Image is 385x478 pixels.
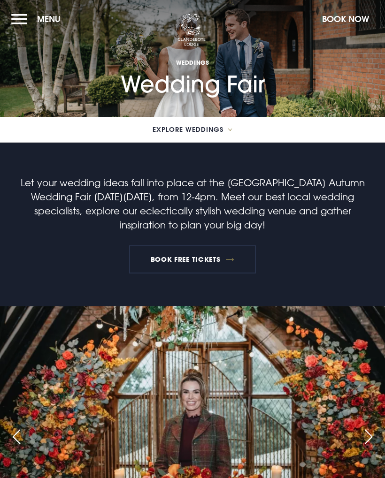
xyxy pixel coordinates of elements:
a: BOOK FREE TICKETS [129,245,256,273]
span: Explore Weddings [153,126,223,133]
span: Weddings [121,59,265,66]
div: Previous slide [5,426,28,447]
img: Clandeboye Lodge [177,14,206,46]
button: Menu [11,9,65,29]
button: Book Now [317,9,374,29]
span: Menu [37,14,61,24]
div: Next slide [357,426,380,447]
p: Let your wedding ideas fall into place at the [GEOGRAPHIC_DATA] Autumn Wedding Fair [DATE][DATE],... [11,175,374,232]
